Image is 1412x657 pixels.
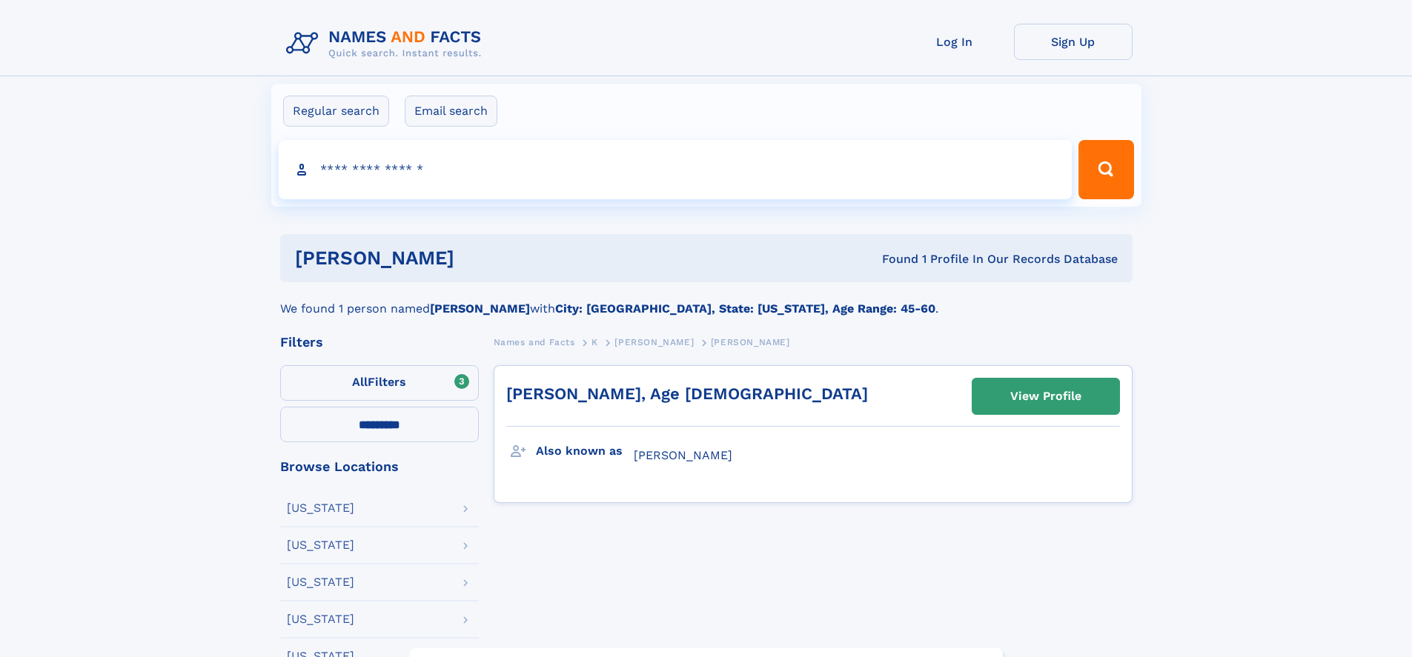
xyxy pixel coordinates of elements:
[494,333,575,351] a: Names and Facts
[711,337,790,347] span: [PERSON_NAME]
[430,301,530,316] b: [PERSON_NAME]
[1010,379,1081,413] div: View Profile
[280,460,479,473] div: Browse Locations
[591,333,598,351] a: K
[280,24,494,64] img: Logo Names and Facts
[536,438,634,464] h3: Also known as
[280,336,479,349] div: Filters
[555,301,935,316] b: City: [GEOGRAPHIC_DATA], State: [US_STATE], Age Range: 45-60
[287,576,354,588] div: [US_STATE]
[1078,140,1133,199] button: Search Button
[972,378,1119,414] a: View Profile
[295,249,669,267] h1: [PERSON_NAME]
[405,96,497,127] label: Email search
[283,96,389,127] label: Regular search
[895,24,1014,60] a: Log In
[287,502,354,514] div: [US_STATE]
[287,539,354,551] div: [US_STATE]
[352,375,368,389] span: All
[506,384,868,403] a: [PERSON_NAME], Age [DEMOGRAPHIC_DATA]
[279,140,1073,199] input: search input
[280,282,1133,318] div: We found 1 person named with .
[614,333,694,351] a: [PERSON_NAME]
[1014,24,1133,60] a: Sign Up
[591,337,598,347] span: K
[287,613,354,625] div: [US_STATE]
[634,448,732,462] span: [PERSON_NAME]
[614,337,694,347] span: [PERSON_NAME]
[668,251,1118,267] div: Found 1 Profile In Our Records Database
[280,365,479,401] label: Filters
